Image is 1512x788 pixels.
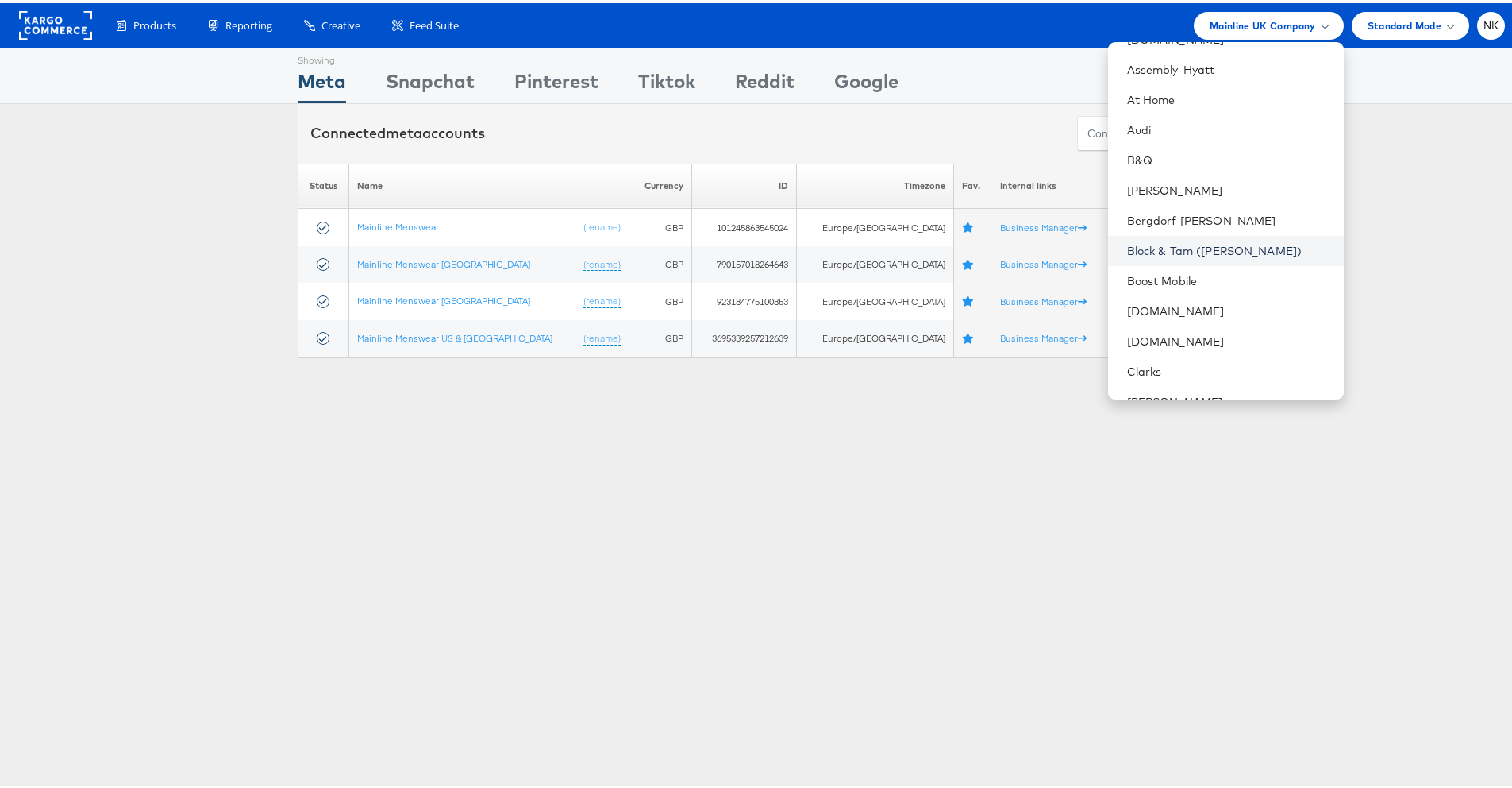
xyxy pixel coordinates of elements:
[638,64,695,100] div: Tiktok
[386,64,475,100] div: Snapchat
[1000,329,1087,341] a: Business Manager
[1127,89,1331,105] a: At Home
[796,243,953,280] td: Europe/[GEOGRAPHIC_DATA]
[692,243,797,280] td: 790157018264643
[692,280,797,317] td: 923184775100853
[692,160,797,206] th: ID
[1127,210,1331,226] a: Bergdorf [PERSON_NAME]
[1127,149,1331,165] a: B&Q
[1000,255,1087,267] a: Business Manager
[298,160,349,206] th: Status
[357,292,530,303] a: Mainline Menswear [GEOGRAPHIC_DATA]
[298,45,346,64] div: Showing
[796,206,953,243] td: Europe/[GEOGRAPHIC_DATA]
[1127,180,1331,195] a: [PERSON_NAME]
[1000,292,1087,304] a: Business Manager
[1127,330,1331,346] a: [DOMAIN_NAME]
[629,206,692,243] td: GBP
[1000,218,1087,230] a: Business Manager
[834,64,898,100] div: Google
[357,218,439,230] a: Mainline Menswear
[1127,300,1331,316] a: [DOMAIN_NAME]
[225,15,272,30] span: Reporting
[583,218,621,231] a: (rename)
[298,64,346,100] div: Meta
[629,317,692,354] td: GBP
[357,329,552,341] a: Mainline Menswear US & [GEOGRAPHIC_DATA]
[583,329,621,342] a: (rename)
[1127,119,1331,135] a: Audi
[321,15,360,30] span: Creative
[310,120,485,141] div: Connected accounts
[386,121,422,139] span: meta
[1127,240,1331,256] a: Block & Tam ([PERSON_NAME])
[629,280,692,317] td: GBP
[349,160,629,206] th: Name
[1127,361,1331,377] a: Clarks
[735,64,794,100] div: Reddit
[1368,14,1441,31] span: Standard Mode
[583,255,621,268] a: (rename)
[796,160,953,206] th: Timezone
[1210,14,1316,31] span: Mainline UK Company
[583,292,621,305] a: (rename)
[629,243,692,280] td: GBP
[692,206,797,243] td: 101245863545024
[410,15,459,30] span: Feed Suite
[796,280,953,317] td: Europe/[GEOGRAPHIC_DATA]
[1127,270,1331,286] a: Boost Mobile
[629,160,692,206] th: Currency
[1483,17,1499,28] span: NK
[1127,391,1331,407] a: [PERSON_NAME]
[1127,59,1331,75] a: Assembly-Hyatt
[133,15,176,30] span: Products
[796,317,953,354] td: Europe/[GEOGRAPHIC_DATA]
[357,255,530,267] a: Mainline Menswear [GEOGRAPHIC_DATA]
[692,317,797,354] td: 3695339257212639
[514,64,598,100] div: Pinterest
[1077,113,1214,149] button: ConnectmetaAccounts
